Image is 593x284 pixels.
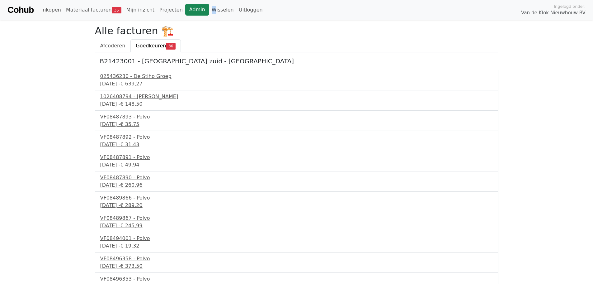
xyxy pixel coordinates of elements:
a: VF08494001 - Polvo[DATE] -€ 19,32 [100,235,493,250]
div: VF08489866 - Polvo [100,194,493,202]
span: € 49,94 [120,162,139,168]
div: [DATE] - [100,222,493,229]
div: VF08496353 - Polvo [100,275,493,283]
span: 36 [112,7,121,13]
div: [DATE] - [100,100,493,108]
div: [DATE] - [100,202,493,209]
div: [DATE] - [100,121,493,128]
div: VF08494001 - Polvo [100,235,493,242]
a: VF08487890 - Polvo[DATE] -€ 260,96 [100,174,493,189]
span: € 245,99 [120,223,142,229]
span: 36 [166,43,176,49]
a: Mijn inzicht [124,4,157,16]
a: Inkopen [39,4,63,16]
a: VF08496358 - Polvo[DATE] -€ 373,50 [100,255,493,270]
a: VF08489867 - Polvo[DATE] -€ 245,99 [100,214,493,229]
div: [DATE] - [100,161,493,169]
h5: B21423001 - [GEOGRAPHIC_DATA] zuid - [GEOGRAPHIC_DATA] [100,57,493,65]
div: [DATE] - [100,242,493,250]
span: Afcoderen [100,43,125,49]
a: Afcoderen [95,39,131,52]
a: Goedkeuren36 [130,39,181,52]
div: VF08496358 - Polvo [100,255,493,262]
div: [DATE] - [100,181,493,189]
span: Van de Klok Nieuwbouw BV [521,9,586,17]
div: 025436230 - De Stiho Groep [100,73,493,80]
div: [DATE] - [100,80,493,88]
a: 1026408794 - [PERSON_NAME][DATE] -€ 148,50 [100,93,493,108]
a: Uitloggen [236,4,265,16]
span: € 19,32 [120,243,139,249]
div: 1026408794 - [PERSON_NAME] [100,93,493,100]
a: VF08487891 - Polvo[DATE] -€ 49,94 [100,154,493,169]
span: € 260,96 [120,182,142,188]
span: € 639,27 [120,81,142,87]
span: € 148,50 [120,101,142,107]
div: VF08487892 - Polvo [100,133,493,141]
span: Goedkeuren [136,43,166,49]
a: Wisselen [209,4,236,16]
div: VF08487893 - Polvo [100,113,493,121]
a: VF08489866 - Polvo[DATE] -€ 289,20 [100,194,493,209]
div: VF08487890 - Polvo [100,174,493,181]
span: Ingelogd onder: [554,3,586,9]
h2: Alle facturen 🏗️ [95,25,498,37]
a: VF08487893 - Polvo[DATE] -€ 35,75 [100,113,493,128]
div: [DATE] - [100,141,493,148]
a: Admin [185,4,209,16]
a: Cohub [7,2,34,17]
a: VF08487892 - Polvo[DATE] -€ 31,43 [100,133,493,148]
a: Projecten [157,4,185,16]
span: € 31,43 [120,142,139,147]
div: [DATE] - [100,262,493,270]
div: VF08487891 - Polvo [100,154,493,161]
a: 025436230 - De Stiho Groep[DATE] -€ 639,27 [100,73,493,88]
div: VF08489867 - Polvo [100,214,493,222]
span: € 373,50 [120,263,142,269]
a: Materiaal facturen36 [64,4,124,16]
span: € 289,20 [120,202,142,208]
span: € 35,75 [120,121,139,127]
